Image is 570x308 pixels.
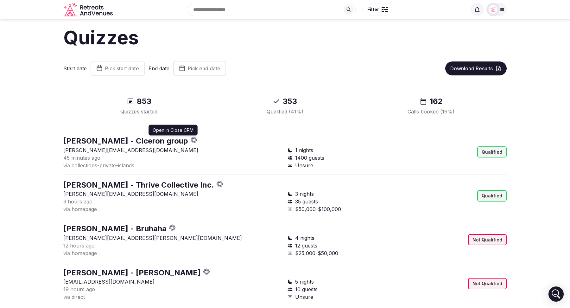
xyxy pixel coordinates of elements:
p: [PERSON_NAME][EMAIL_ADDRESS][PERSON_NAME][DOMAIN_NAME] [63,234,282,242]
span: homepage [72,206,97,212]
button: Pick start date [91,61,145,76]
button: 3 hours ago [63,198,92,205]
a: Visit the homepage [63,3,114,17]
span: 45 minutes ago [63,155,100,161]
div: $25,000-$50,000 [288,249,395,257]
h1: Quizzes [63,24,507,51]
div: Unsure [288,162,395,169]
button: 12 hours ago [63,242,95,249]
span: 12 guests [295,242,317,249]
button: [PERSON_NAME] - Bruhaha [63,223,167,234]
span: ( 41 %) [289,108,303,115]
div: 162 [366,96,497,106]
button: [PERSON_NAME] - Ciceron group [63,136,188,146]
span: collections-private-islands [72,162,134,169]
div: Open Intercom Messenger [548,286,564,302]
div: Qualified [219,108,350,115]
button: [PERSON_NAME] - [PERSON_NAME] [63,267,201,278]
label: End date [149,65,169,72]
span: Download Results [450,65,493,72]
a: [PERSON_NAME] - Ciceron group [63,136,188,145]
button: Filter [363,3,392,16]
span: 35 guests [295,198,318,205]
span: 5 nights [295,278,314,286]
div: Not Qualified [468,234,507,246]
svg: Retreats and Venues company logo [63,3,114,17]
p: Open in Close CRM [153,127,193,133]
span: via [63,206,70,212]
div: Quizzes started [73,108,204,115]
div: 353 [219,96,350,106]
button: Download Results [445,61,507,75]
button: 45 minutes ago [63,154,100,162]
p: [PERSON_NAME][EMAIL_ADDRESS][DOMAIN_NAME] [63,146,282,154]
a: [PERSON_NAME] - Bruhaha [63,224,167,233]
div: $50,000-$100,000 [288,205,395,213]
span: via [63,250,70,256]
span: 10 guests [295,286,318,293]
span: 3 nights [295,190,314,198]
button: Pick end date [173,61,226,76]
span: via [63,294,70,300]
p: [PERSON_NAME][EMAIL_ADDRESS][DOMAIN_NAME] [63,190,282,198]
p: [EMAIL_ADDRESS][DOMAIN_NAME] [63,278,282,286]
span: via [63,162,70,169]
div: Qualified [477,146,507,158]
span: direct [72,294,85,300]
a: [PERSON_NAME] - Thrive Collective Inc. [63,180,214,189]
span: ( 19 %) [440,108,454,115]
span: Pick end date [188,65,220,72]
span: 19 hours ago [63,286,95,292]
div: Calls booked [366,108,497,115]
div: Not Qualified [468,278,507,289]
span: Pick start date [105,65,139,72]
button: [PERSON_NAME] - Thrive Collective Inc. [63,180,214,190]
img: Matt Grant Oakes [489,5,497,14]
a: [PERSON_NAME] - [PERSON_NAME] [63,268,201,277]
div: Qualified [477,190,507,202]
span: 1 nights [295,146,313,154]
span: homepage [72,250,97,256]
div: Unsure [288,293,395,301]
button: 19 hours ago [63,286,95,293]
span: 1400 guests [295,154,324,162]
label: Start date [63,65,87,72]
span: Filter [367,6,379,13]
div: 853 [73,96,204,106]
span: 4 nights [295,234,314,242]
